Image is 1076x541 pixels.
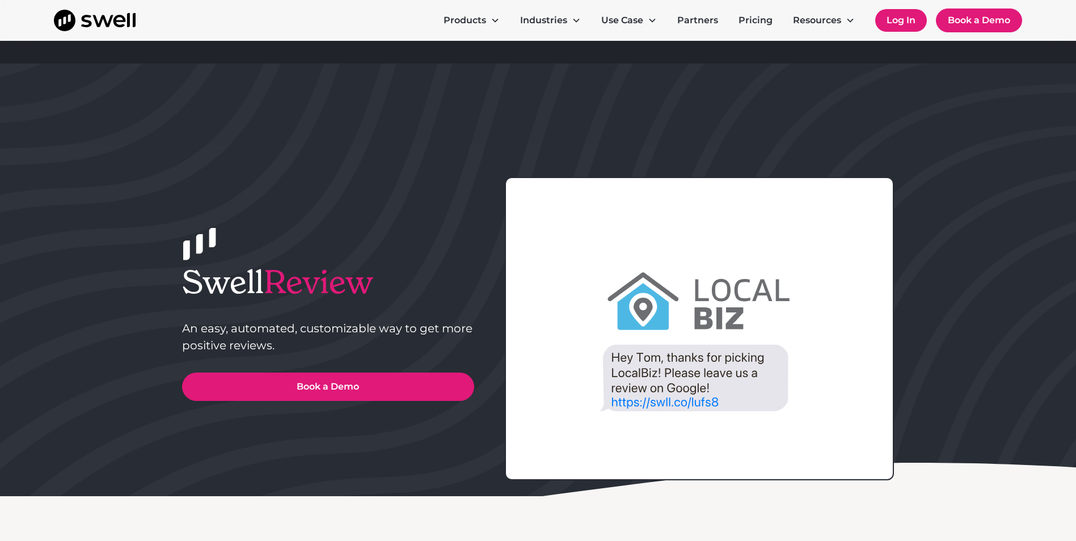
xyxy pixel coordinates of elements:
div: Use Case [592,9,666,32]
g: https://swll.co/lufs8 [612,398,719,409]
div: Resources [793,14,841,27]
div: Industries [511,9,590,32]
span: Review [264,262,373,302]
div: Products [434,9,509,32]
a: Pricing [729,9,782,32]
div: Use Case [601,14,643,27]
a: Book a Demo [936,9,1022,32]
a: Log In [875,9,927,32]
div: Resources [784,9,864,32]
a: Partners [668,9,727,32]
h1: Swell [182,263,474,301]
div: Industries [520,14,567,27]
div: Products [444,14,486,27]
a: Book a Demo [182,373,474,401]
p: An easy, automated, customizable way to get more positive reviews. [182,320,474,354]
a: home [54,10,136,31]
